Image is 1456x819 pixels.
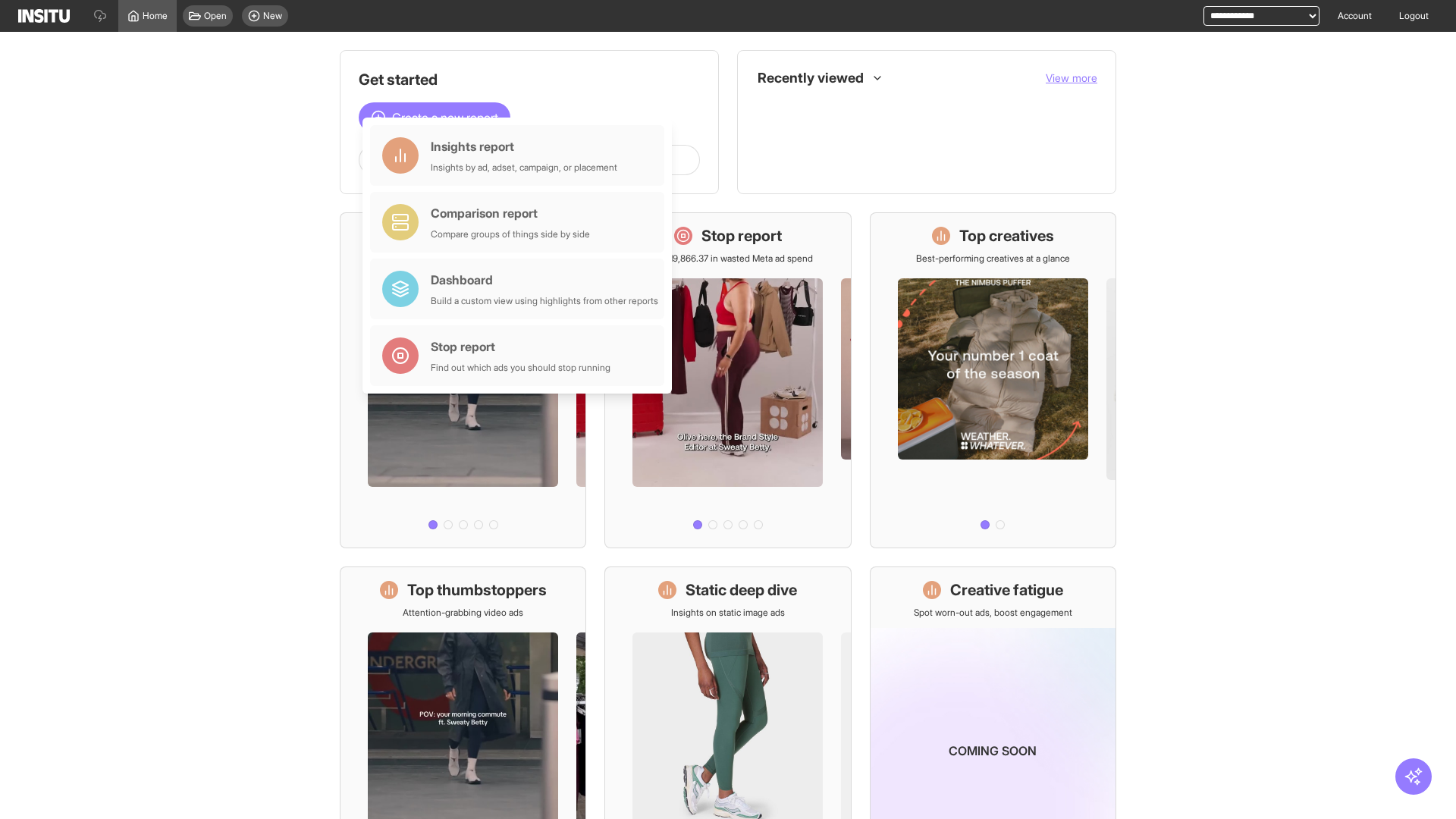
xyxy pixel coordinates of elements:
[671,607,785,619] p: Insights on static image ads
[263,10,282,22] span: New
[1046,71,1097,86] button: View more
[604,212,851,548] a: Stop reportSave £19,866.37 in wasted Meta ad spend
[431,271,658,289] div: Dashboard
[916,253,1070,265] p: Best-performing creatives at a glance
[870,212,1116,548] a: Top creativesBest-performing creatives at a glance
[431,137,617,155] div: Insights report
[204,10,227,22] span: Open
[431,204,590,222] div: Comparison report
[431,337,610,356] div: Stop report
[1046,71,1097,84] span: View more
[642,253,813,265] p: Save £19,866.37 in wasted Meta ad spend
[407,579,547,601] h1: Top thumbstoppers
[431,295,658,307] div: Build a custom view using highlights from other reports
[359,102,510,133] button: Create a new report
[701,225,782,246] h1: Stop report
[340,212,586,548] a: What's live nowSee all active ads instantly
[959,225,1054,246] h1: Top creatives
[359,69,700,90] h1: Get started
[403,607,523,619] p: Attention-grabbing video ads
[18,9,70,23] img: Logo
[431,228,590,240] div: Compare groups of things side by side
[431,362,610,374] div: Find out which ads you should stop running
[686,579,797,601] h1: Static deep dive
[143,10,168,22] span: Home
[392,108,498,127] span: Create a new report
[431,162,617,174] div: Insights by ad, adset, campaign, or placement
